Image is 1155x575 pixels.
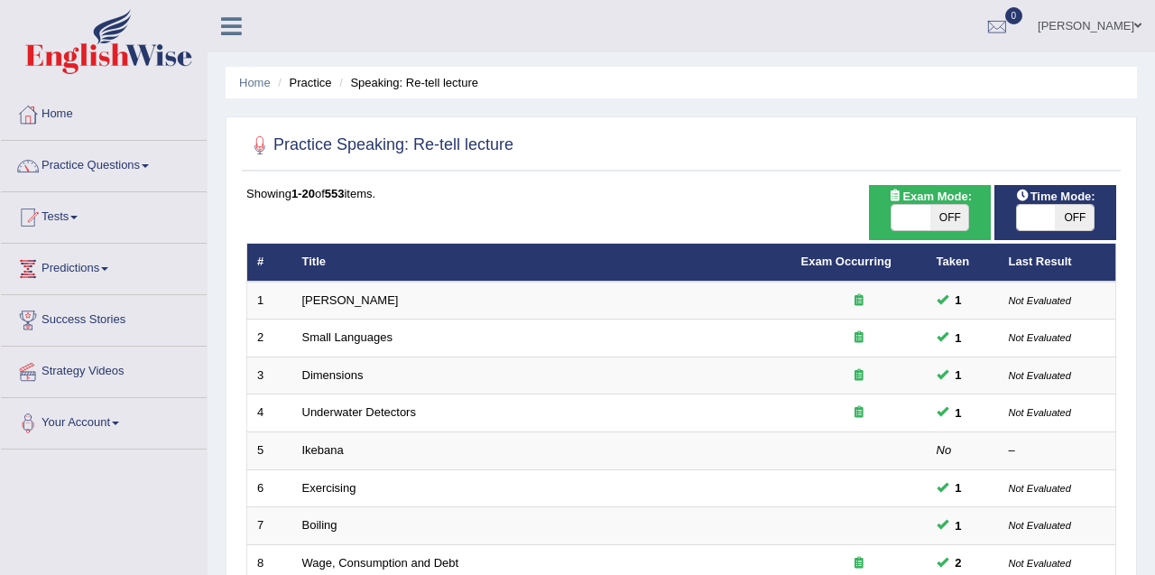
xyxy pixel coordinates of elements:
span: You can still take this question [948,329,969,348]
td: 3 [247,357,292,394]
span: You can still take this question [948,291,969,310]
span: Time Mode: [1009,187,1103,206]
a: [PERSON_NAME] [302,293,399,307]
a: Success Stories [1,295,207,340]
a: Dimensions [302,368,364,382]
a: Ikebana [302,443,344,457]
div: Exam occurring question [801,404,917,422]
div: Exam occurring question [801,367,917,385]
th: Title [292,244,791,282]
span: OFF [1056,205,1095,230]
small: Not Evaluated [1009,370,1071,381]
a: Home [239,76,271,89]
li: Speaking: Re-tell lecture [335,74,478,91]
th: Last Result [999,244,1116,282]
h2: Practice Speaking: Re-tell lecture [246,132,513,159]
td: 2 [247,320,292,357]
li: Practice [273,74,331,91]
td: 5 [247,432,292,470]
td: 1 [247,282,292,320]
a: Underwater Detectors [302,405,416,419]
a: Boiling [302,518,337,532]
span: Exam Mode: [881,187,978,206]
em: No [937,443,952,457]
a: Tests [1,192,207,237]
div: – [1009,442,1106,459]
b: 553 [325,187,345,200]
small: Not Evaluated [1009,295,1071,306]
span: You can still take this question [948,553,969,572]
td: 4 [247,394,292,432]
small: Not Evaluated [1009,483,1071,494]
a: Small Languages [302,330,393,344]
small: Not Evaluated [1009,558,1071,569]
a: Wage, Consumption and Debt [302,556,459,570]
span: You can still take this question [948,478,969,497]
div: Exam occurring question [801,329,917,347]
th: # [247,244,292,282]
a: Exercising [302,481,356,495]
a: Exam Occurring [801,255,892,268]
small: Not Evaluated [1009,332,1071,343]
a: Practice Questions [1,141,207,186]
b: 1-20 [291,187,315,200]
span: OFF [930,205,969,230]
th: Taken [927,244,999,282]
a: Home [1,89,207,134]
td: 7 [247,507,292,545]
div: Showing of items. [246,185,1116,202]
small: Not Evaluated [1009,407,1071,418]
div: Exam occurring question [801,555,917,572]
a: Your Account [1,398,207,443]
td: 6 [247,469,292,507]
a: Strategy Videos [1,347,207,392]
small: Not Evaluated [1009,520,1071,531]
span: You can still take this question [948,366,969,385]
span: You can still take this question [948,516,969,535]
div: Exam occurring question [801,292,917,310]
div: Show exams occurring in exams [869,185,991,240]
a: Predictions [1,244,207,289]
span: 0 [1005,7,1023,24]
span: You can still take this question [948,403,969,422]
